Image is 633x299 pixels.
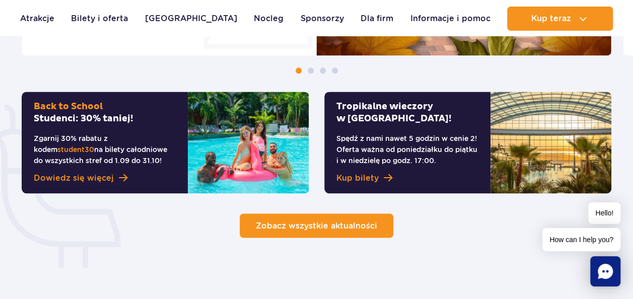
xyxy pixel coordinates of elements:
span: Zobacz wszystkie aktualności [256,220,377,230]
p: Spędź z nami nawet 5 godzin w cenie 2! Oferta ważna od poniedziałku do piątku i w niedzielę po go... [336,133,478,166]
span: student30 [57,145,94,154]
a: Informacje i pomoc [410,7,490,31]
button: Kup teraz [507,7,613,31]
span: Hello! [588,202,620,224]
span: How can I help you? [542,228,620,251]
a: Nocleg [254,7,284,31]
a: Dowiedz się więcej [34,172,176,184]
h2: Studenci: 30% taniej! [34,101,176,125]
a: Dla firm [361,7,393,31]
span: Dowiedz się więcej [34,172,114,184]
span: Kup teraz [531,14,571,23]
a: Bilety i oferta [71,7,128,31]
a: Kup bilety [336,172,478,184]
div: Chat [590,256,620,286]
span: Back to School [34,101,103,112]
a: Zobacz wszystkie aktualności [240,213,393,238]
a: Atrakcje [20,7,54,31]
img: Tropikalne wieczory w&nbsp;Suntago! [490,92,611,193]
span: Kup bilety [336,172,379,184]
a: Sponsorzy [301,7,344,31]
a: [GEOGRAPHIC_DATA] [145,7,237,31]
h2: Tropikalne wieczory w [GEOGRAPHIC_DATA]! [336,101,478,125]
p: Zgarnij 30% rabatu z kodem na bilety całodniowe do wszystkich stref od 1.09 do 31.10! [34,133,176,166]
img: Back to SchoolStudenci: 30% taniej! [188,92,309,193]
